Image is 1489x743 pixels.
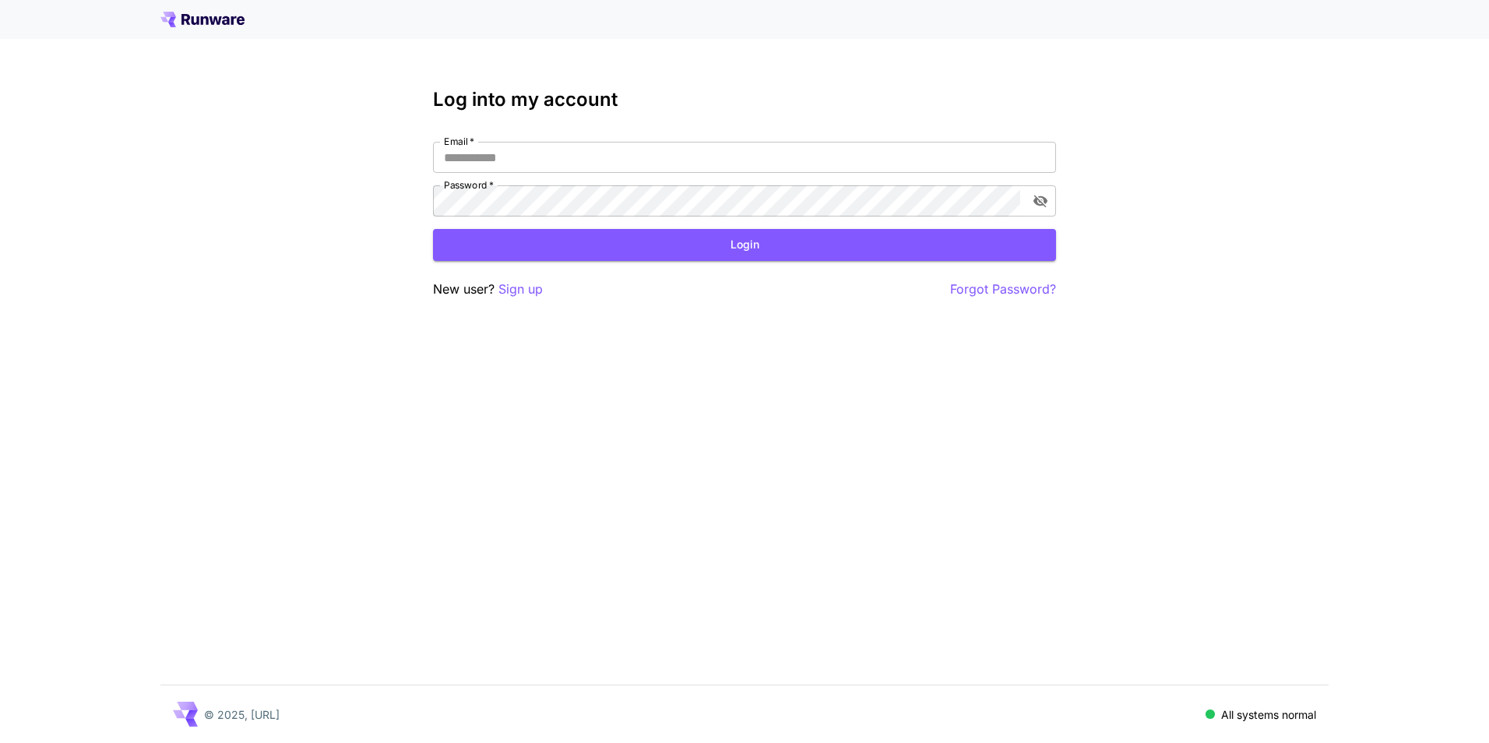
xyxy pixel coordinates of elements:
h3: Log into my account [433,89,1056,111]
label: Email [444,135,474,148]
p: © 2025, [URL] [204,706,280,723]
p: New user? [433,280,543,299]
button: Sign up [498,280,543,299]
button: toggle password visibility [1026,187,1054,215]
button: Login [433,229,1056,261]
button: Forgot Password? [950,280,1056,299]
p: All systems normal [1221,706,1316,723]
label: Password [444,178,494,192]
